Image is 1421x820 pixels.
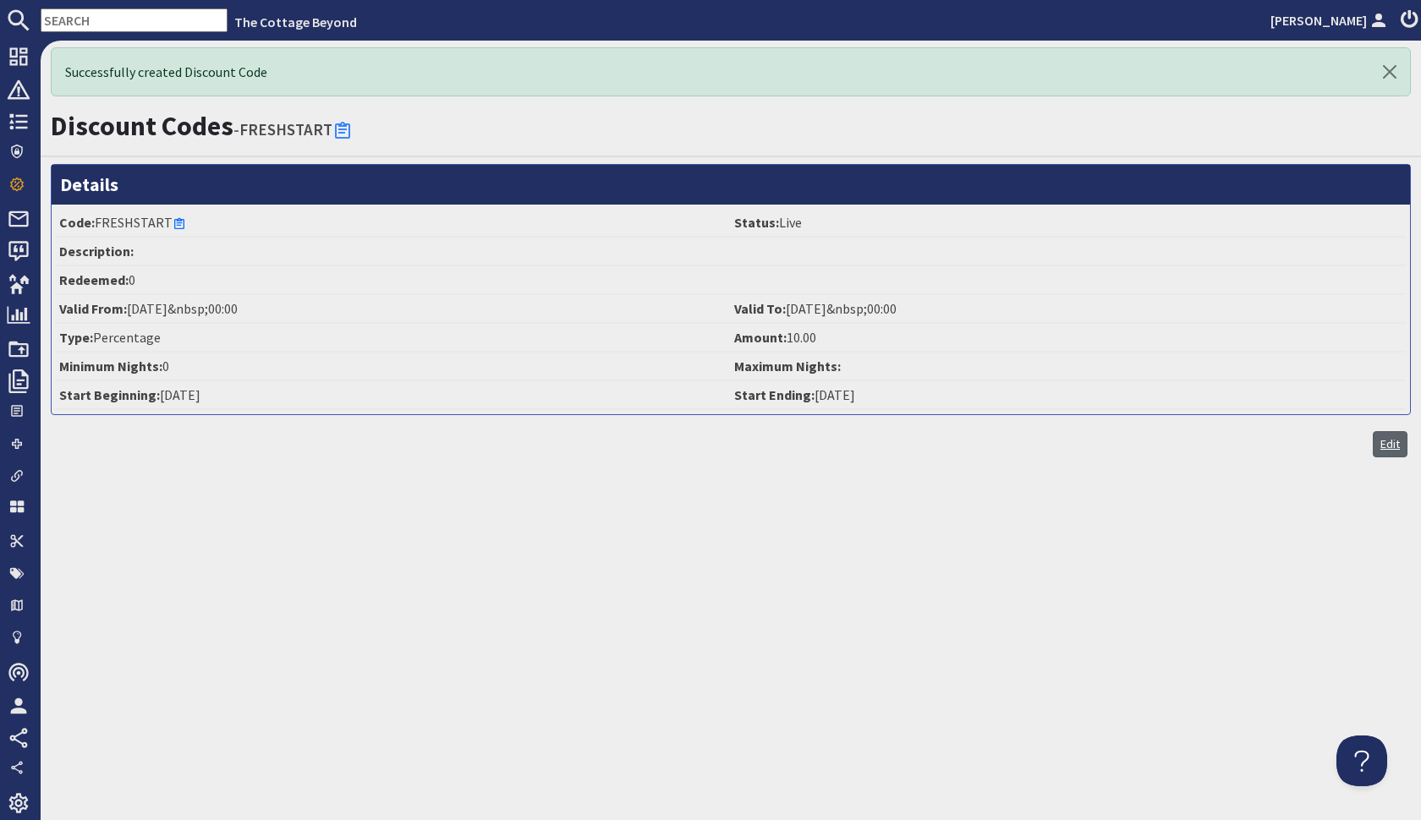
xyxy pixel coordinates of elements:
[52,165,1410,204] h3: Details
[56,295,731,324] li: [DATE]&nbsp;00:00
[731,295,1406,324] li: [DATE]&nbsp;00:00
[1373,431,1407,457] a: Edit
[734,358,841,374] strong: Maximum Nights:
[239,119,332,139] a: FRESHSTART
[731,381,1406,410] li: [DATE]
[59,329,93,346] strong: Type:
[734,386,815,403] strong: Start Ending:
[731,209,1406,238] li: Live
[41,8,228,32] input: SEARCH
[59,243,134,260] strong: Description:
[234,14,357,30] a: The Cottage Beyond
[734,329,787,346] strong: Amount:
[56,324,731,353] li: Percentage
[56,266,1406,295] li: 0
[59,386,160,403] strong: Start Beginning:
[59,300,127,317] strong: Valid From:
[1270,10,1391,30] a: [PERSON_NAME]
[51,47,1411,96] div: Successfully created Discount Code
[731,324,1406,353] li: 10.00
[734,300,786,317] strong: Valid To:
[56,353,731,381] li: 0
[51,109,233,143] a: Discount Codes
[1336,735,1387,786] iframe: Toggle Customer Support
[59,271,129,288] strong: Redeemed:
[56,209,731,238] li: FRESHSTART
[59,358,162,374] strong: Minimum Nights:
[56,381,731,410] li: [DATE]
[734,214,779,231] strong: Status:
[233,119,353,139] small: -
[59,214,95,231] strong: Code:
